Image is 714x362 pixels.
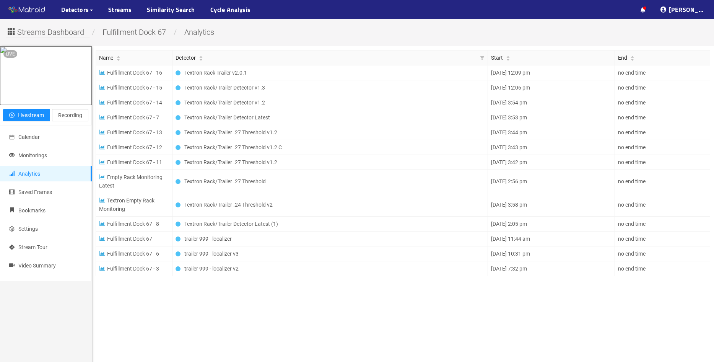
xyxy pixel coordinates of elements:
span: area-chart [99,84,105,90]
span: area-chart [99,69,105,75]
span: Textron Rack/Trailer .27 Threshold v1.2 [184,158,277,166]
span: Settings [18,226,38,232]
span: [DATE] 12:09 pm [491,68,530,77]
span: calendar [9,134,15,140]
span: no end time [618,158,646,166]
a: Streams Dashboard [6,30,90,36]
span: area-chart [99,99,105,105]
span: Recording [58,111,82,119]
span: Fulfillment Dock 67 [97,28,172,37]
span: Textron Rack/Trailer Detector v1.2 [184,98,265,107]
span: area-chart [99,174,105,180]
span: no end time [618,113,646,122]
span: caret-down [199,58,203,62]
img: Matroid logo [8,4,46,16]
span: no end time [618,83,646,92]
span: trailer 999 - localizer v2 [184,264,242,273]
span: Textron Rack/Trailer .27 Threshold v1.2 C [184,143,282,152]
span: Monitorings [18,152,47,158]
span: [DATE] 7:32 pm [491,264,527,273]
span: [DATE] 11:44 am [491,235,530,243]
span: caret-up [199,55,203,59]
span: area-chart [99,114,105,120]
span: [DATE] 3:42 pm [491,158,527,166]
span: Detector [176,54,196,62]
span: Fulfillment Dock 67 - 6 [99,251,159,257]
span: caret-down [116,58,120,62]
span: no end time [618,128,646,137]
button: play-circleLivestream [3,109,50,121]
span: Textron Rack/Trailer Detector Latest (1) [184,220,278,228]
span: area-chart [99,235,105,241]
span: caret-up [630,55,634,59]
span: [DATE] 3:54 pm [491,98,527,107]
span: [DATE] 3:44 pm [491,128,527,137]
button: Recording [52,109,88,121]
span: Fulfillment Dock 67 - 13 [99,129,162,135]
span: [DATE] 2:56 pm [491,177,527,186]
span: area-chart [99,220,105,227]
span: no end time [618,249,646,258]
span: Textron Rack/Trailer Detector Latest [184,113,270,122]
span: Textron Rack/Trailer Detector v1.3 [184,83,265,92]
span: no end time [618,201,646,209]
span: Fulfillment Dock 67 - 12 [99,144,162,150]
span: End [618,54,627,62]
span: trailer 999 - localizer [184,235,242,243]
span: Name [99,54,113,62]
span: Start [491,54,503,62]
span: no end time [618,220,646,228]
span: Textron Rack/Trailer .27 Threshold v1.2 [184,128,277,137]
span: [DATE] 3:53 pm [491,113,527,122]
span: area-chart [99,250,105,256]
a: Streams [108,5,132,14]
span: Empty Rack Monitoring Latest [99,174,163,189]
span: Textron Rack Trailer v2.0.1 [184,68,247,77]
span: play-circle [9,113,15,119]
span: Textron Empty Rack Monitoring [99,197,155,212]
span: Fulfillment Dock 67 - 14 [99,99,162,106]
span: no end time [618,235,646,243]
span: area-chart [99,197,105,203]
span: Bookmarks [18,207,46,214]
span: / [90,28,97,37]
span: caret-up [116,55,120,59]
span: Video Summary [18,263,56,269]
span: caret-down [506,58,510,62]
span: no end time [618,177,646,186]
span: no end time [618,98,646,107]
span: [DATE] 3:43 pm [491,143,527,152]
span: [DATE] 12:06 pm [491,83,530,92]
span: caret-up [506,55,510,59]
a: Cycle Analysis [210,5,251,14]
span: Textron Rack/Trailer .27 Threshold [184,177,266,186]
span: caret-down [630,58,634,62]
span: Analytics [18,171,40,177]
span: area-chart [99,129,105,135]
span: [DATE] 2:05 pm [491,220,527,228]
span: Fulfillment Dock 67 - 11 [99,159,162,165]
span: setting [9,226,15,232]
span: no end time [618,143,646,152]
span: / [172,28,179,37]
img: 68ee857edac8af3994671fcf_full.jpg [0,47,7,104]
span: analytics [179,28,220,37]
span: LIVE [6,51,15,57]
span: Calendar [18,134,40,140]
span: area-chart [99,265,105,271]
span: no end time [618,68,646,77]
span: Fulfillment Dock 67 [99,236,152,242]
span: area-chart [99,144,105,150]
span: Fulfillment Dock 67 - 16 [99,70,162,76]
span: Fulfillment Dock 67 - 7 [99,114,159,121]
span: Textron Rack/Trailer .24 Threshold v2 [184,201,273,209]
span: Detectors [61,5,89,14]
span: Streams Dashboard [17,26,84,38]
span: filter [480,55,485,60]
span: area-chart [99,159,105,165]
span: Fulfillment Dock 67 - 15 [99,85,162,91]
span: no end time [618,264,646,273]
a: Similarity Search [147,5,195,14]
span: Livestream [18,111,44,119]
span: [DATE] 3:58 pm [491,201,527,209]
